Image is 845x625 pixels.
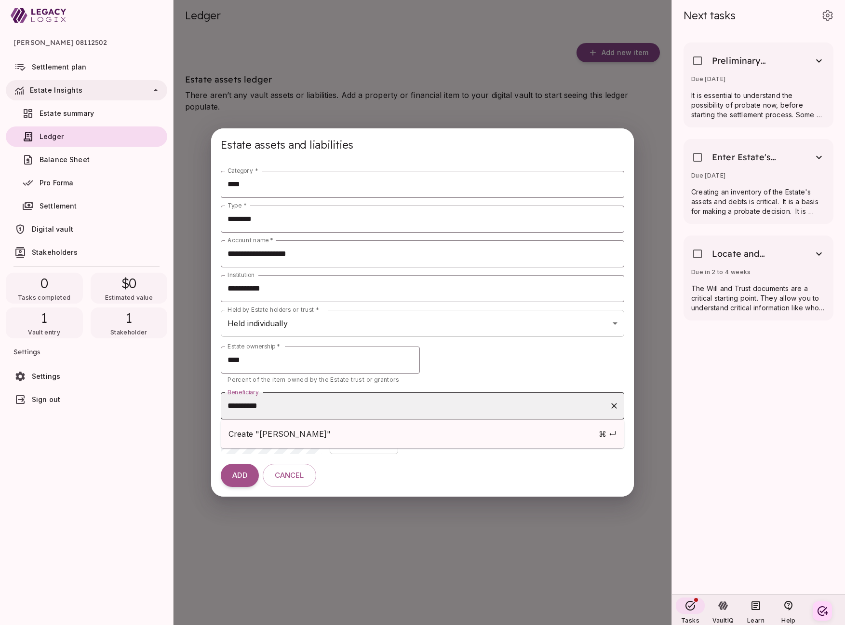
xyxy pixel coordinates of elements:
[110,329,148,336] span: Stakeholder
[228,388,259,396] label: Beneficiary
[691,75,726,83] span: Due [DATE]
[681,617,699,624] span: Tasks
[712,55,783,67] span: Preliminary probate assessment
[18,294,70,301] span: Tasks completed
[228,319,288,328] span: Held individually
[228,167,258,175] label: Category *
[228,201,247,209] label: Type *
[712,152,783,163] span: Enter Estate's Asset and Debts
[228,306,319,314] label: Held by Estate holders or trust *
[221,464,258,487] button: ADD
[691,91,826,120] p: It is essential to understand the possibility of probate now, before starting the settlement proc...
[691,172,726,179] span: Due [DATE]
[228,236,273,244] label: Account name
[275,471,304,480] span: Cancel
[40,275,48,292] span: 0
[40,132,64,140] span: Ledger
[747,617,765,624] span: Learn
[691,187,826,216] p: Creating an inventory of the Estate's assets and debts is critical. It is a basis for making a pr...
[32,63,86,71] span: Settlement plan
[263,464,316,487] button: Cancel
[228,376,399,383] span: Percent of the item owned by the Estate trust or grantors
[40,109,94,117] span: Estate summary
[40,202,77,210] span: Settlement
[712,248,783,260] span: Locate and upload the Estate's legal documents
[228,271,255,279] label: Institution
[221,138,353,152] span: Estate assets and liabilities
[684,9,736,22] span: Next tasks
[121,275,137,292] span: $0
[32,372,60,380] span: Settings
[691,268,751,276] span: Due in 2 to 4 weeks
[32,225,73,233] span: Digital vault
[41,309,47,327] span: 1
[228,342,280,350] label: Estate ownership
[607,399,621,413] button: Clear
[28,329,60,336] span: Vault entry
[228,428,465,440] span: Create "[PERSON_NAME]"
[30,86,82,94] span: Estate Insights
[13,340,160,363] span: Settings
[126,309,132,327] span: 1
[40,179,73,187] span: Pro Forma
[465,428,617,440] span: ⌘ ↵
[32,248,78,256] span: Stakeholders
[32,395,60,403] span: Sign out
[105,294,153,301] span: Estimated value
[232,471,247,480] span: ADD
[712,617,734,624] span: VaultIQ
[40,155,90,164] span: Balance Sheet
[13,31,160,54] span: [PERSON_NAME] 08112502
[781,617,795,624] span: Help
[691,284,826,313] p: The Will and Trust documents are a critical starting point. They allow you to understand critical...
[813,601,832,621] button: Create your first task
